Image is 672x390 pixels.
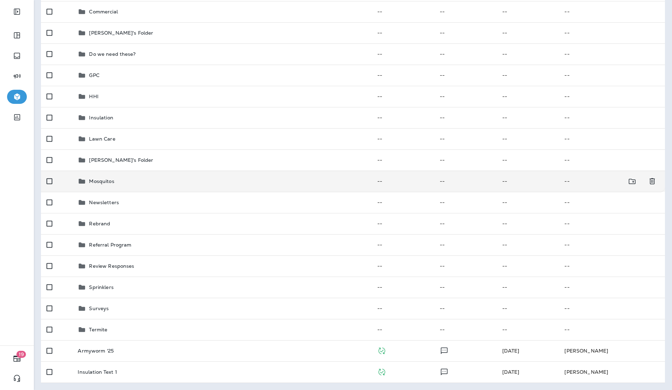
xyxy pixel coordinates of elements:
td: -- [559,128,665,149]
td: -- [559,107,665,128]
td: -- [559,234,665,255]
td: -- [434,1,497,22]
td: -- [434,213,497,234]
td: -- [434,22,497,43]
span: 19 [17,351,26,358]
td: -- [497,171,559,192]
td: -- [372,277,434,298]
td: -- [497,192,559,213]
p: [PERSON_NAME]'s Folder [89,30,153,36]
td: [PERSON_NAME] [559,340,665,361]
td: -- [559,298,665,319]
p: Rebrand [89,221,110,226]
td: -- [497,149,559,171]
td: -- [434,298,497,319]
td: -- [497,65,559,86]
td: -- [434,171,497,192]
p: Review Responses [89,263,134,269]
td: -- [497,107,559,128]
td: -- [372,86,434,107]
td: -- [372,149,434,171]
button: Move to folder [625,174,640,189]
td: -- [497,1,559,22]
td: -- [434,149,497,171]
td: -- [372,213,434,234]
p: [PERSON_NAME]'s Folder [89,157,153,163]
td: -- [497,298,559,319]
p: Lawn Care [89,136,115,142]
p: HHI [89,94,98,99]
span: Text [440,347,449,353]
td: -- [434,192,497,213]
td: -- [559,86,665,107]
td: -- [434,128,497,149]
span: Laura Walton [502,369,520,375]
td: -- [372,319,434,340]
td: -- [559,319,665,340]
td: [PERSON_NAME] [559,361,665,383]
span: Published [377,368,386,374]
span: Text [440,368,449,374]
td: -- [434,234,497,255]
td: -- [434,65,497,86]
td: -- [559,192,665,213]
p: Surveys [89,306,109,311]
span: Published [377,347,386,353]
p: Commercial [89,9,118,14]
td: -- [497,213,559,234]
td: -- [372,65,434,86]
td: -- [372,43,434,65]
td: -- [497,277,559,298]
p: GPC [89,72,99,78]
td: -- [434,319,497,340]
p: Mosquitos [89,178,114,184]
td: -- [559,213,665,234]
td: -- [497,128,559,149]
td: -- [434,255,497,277]
td: -- [372,192,434,213]
td: -- [434,86,497,107]
p: Insulation [89,115,113,120]
td: -- [372,1,434,22]
span: Deanna Durrant [502,348,520,354]
td: -- [497,86,559,107]
p: Do we need these? [89,51,135,57]
p: Termite [89,327,107,332]
button: 19 [7,351,27,366]
td: -- [559,277,665,298]
td: -- [497,43,559,65]
button: Expand Sidebar [7,5,27,19]
td: -- [559,22,665,43]
td: -- [497,319,559,340]
td: -- [372,128,434,149]
p: Referral Program [89,242,131,248]
td: -- [559,1,665,22]
td: -- [372,255,434,277]
td: -- [559,171,634,192]
p: Armyworm '25 [78,348,114,354]
td: -- [497,234,559,255]
td: -- [497,22,559,43]
p: Insulation Text 1 [78,369,117,375]
td: -- [434,43,497,65]
td: -- [372,22,434,43]
td: -- [559,149,665,171]
td: -- [434,277,497,298]
td: -- [372,171,434,192]
td: -- [372,234,434,255]
button: Delete [645,174,659,189]
p: Sprinklers [89,284,113,290]
td: -- [434,107,497,128]
td: -- [559,255,665,277]
td: -- [497,255,559,277]
td: -- [372,298,434,319]
td: -- [559,65,665,86]
td: -- [559,43,665,65]
p: Newsletters [89,200,119,205]
td: -- [372,107,434,128]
